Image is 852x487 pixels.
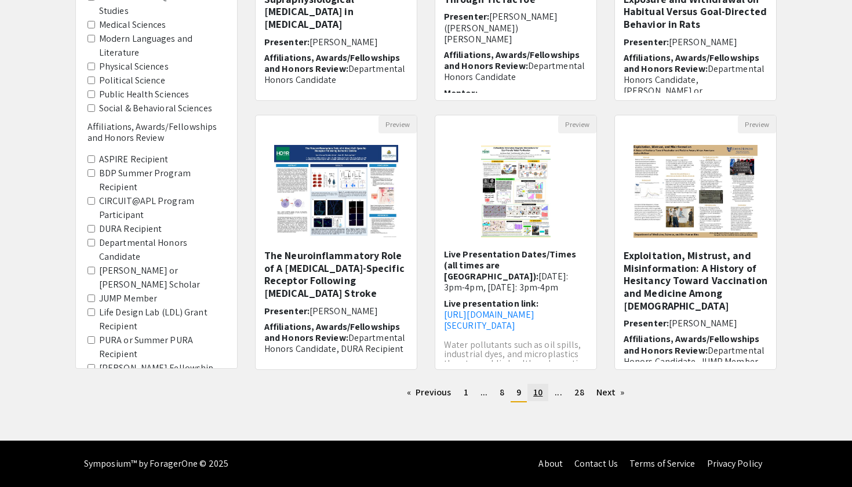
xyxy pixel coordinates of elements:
span: ... [480,386,487,398]
span: Mentor: [444,87,478,99]
span: Affiliations, Awards/Fellowships and Honors Review: [264,321,400,344]
label: Political Science [99,74,165,88]
label: Departmental Honors Candidate [99,236,225,264]
span: Affiliations, Awards/Fellowships and Honors Review: [444,49,580,72]
a: Contact Us [574,457,618,470]
span: Live Presentation Dates/Times (all times are [GEOGRAPHIC_DATA]): [444,248,576,282]
span: [PERSON_NAME] [310,36,378,48]
span: Departmental Honors Candidate [264,63,405,86]
span: [PERSON_NAME] [669,317,737,329]
label: Public Health Sciences [99,88,189,101]
label: BDP Summer Program Recipient [99,166,225,194]
h6: Affiliations, Awards/Fellowships and Honors Review [88,121,225,143]
label: PURA or Summer PURA Recipient [99,333,225,361]
div: Open Presentation <p>The Neuroinflammatory Role of A Mast Cell-Specific Receptor Following Ischem... [255,115,417,370]
img: <p><span style="color: rgb(0, 0, 0);">Exploitation, Mistrust, and Misinformation: A History of He... [622,133,769,249]
span: [PERSON_NAME] ([PERSON_NAME]) [PERSON_NAME] [444,10,558,45]
button: Preview [378,115,417,133]
div: Open Presentation <p>Eliminating Waste with Waste: Transforming Spent Coffee Grounds into Microro... [435,115,597,370]
label: CIRCUIT@APL Program Participant [99,194,225,222]
ul: Pagination [255,384,777,402]
span: Live presentation link: [444,297,538,310]
button: Preview [558,115,596,133]
span: Mentor: [264,358,298,370]
label: ASPIRE Recipient [99,152,169,166]
span: [PERSON_NAME] [669,36,737,48]
label: DURA Recipient [99,222,162,236]
label: Life Design Lab (LDL) Grant Recipient [99,306,225,333]
span: 28 [574,386,584,398]
span: 9 [516,386,521,398]
p: Water pollutants such as oil spills, industrial dyes, and microplastics threaten public health an... [444,340,588,377]
h5: The Neuroinflammatory Role of A [MEDICAL_DATA]-Specific Receptor Following [MEDICAL_DATA] Stroke [264,249,408,299]
span: 8 [500,386,504,398]
a: Privacy Policy [707,457,762,470]
span: Affiliations, Awards/Fellowships and Honors Review: [264,52,400,75]
a: [URL][DOMAIN_NAME][SECURITY_DATA] [444,308,534,332]
a: About [538,457,563,470]
span: Affiliations, Awards/Fellowships and Honors Review: [624,333,759,356]
span: Departmental Honors Candidate, JUMP Member [624,344,764,368]
span: 10 [533,386,542,398]
label: Modern Languages and Literature [99,32,225,60]
span: Mentor: [264,89,298,101]
span: 1 [464,386,468,398]
div: Symposium™ by ForagerOne © 2025 [84,441,228,487]
h6: Presenter: [624,318,767,329]
button: Preview [738,115,776,133]
label: Medical Sciences [99,18,166,32]
span: Affiliations, Awards/Fellowships and Honors Review: [624,52,759,75]
label: JUMP Member [99,292,157,306]
span: Departmental Honors Candidate, DURA Recipient [264,332,405,355]
h5: Exploitation, Mistrust, and Misinformation: A History of Hesitancy Toward Vaccination and Medicin... [624,249,767,312]
div: Open Presentation <p><span style="color: rgb(0, 0, 0);">Exploitation, Mistrust, and Misinformatio... [614,115,777,370]
img: <p>The Neuroinflammatory Role of A Mast Cell-Specific Receptor Following Ischemic Stroke </p> [263,133,409,249]
span: [DATE]: 3pm-4pm, [DATE]: 3pm-4pm [444,270,569,293]
iframe: Chat [9,435,49,478]
a: Next page [591,384,631,401]
h6: Presenter: [444,11,588,45]
span: ... [555,386,562,398]
a: Terms of Service [629,457,696,470]
a: Previous page [401,384,457,401]
label: [PERSON_NAME] Fellowship Recipient [99,361,225,389]
label: [PERSON_NAME] or [PERSON_NAME] Scholar [99,264,225,292]
label: Social & Behavioral Sciences [99,101,212,115]
span: Departmental Honors Candidate, [PERSON_NAME] or [PERSON_NAME] Scholar [624,63,764,108]
h6: Presenter: [624,37,767,48]
span: [PERSON_NAME] [310,305,378,317]
h6: Presenter: [264,306,408,317]
h6: Presenter: [264,37,408,48]
img: <p>Eliminating Waste with Waste: Transforming Spent Coffee Grounds into Microrobots for Water Tre... [469,133,562,249]
span: Departmental Honors Candidate [444,60,585,83]
label: Physical Sciences [99,60,169,74]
